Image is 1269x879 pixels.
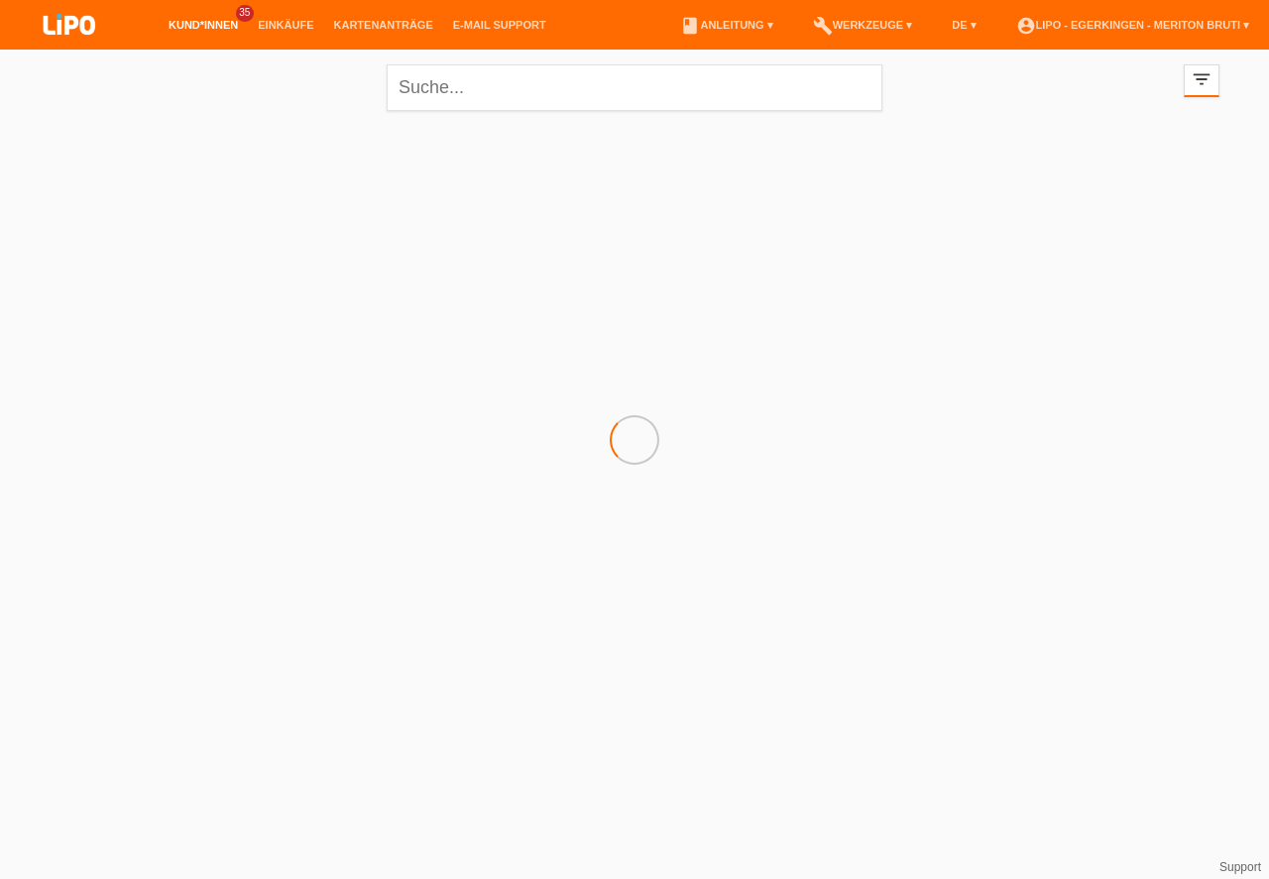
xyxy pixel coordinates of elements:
[942,19,985,31] a: DE ▾
[1191,68,1212,90] i: filter_list
[1016,16,1036,36] i: account_circle
[324,19,443,31] a: Kartenanträge
[236,5,254,22] span: 35
[813,16,833,36] i: build
[1006,19,1259,31] a: account_circleLIPO - Egerkingen - Meriton Bruti ▾
[443,19,556,31] a: E-Mail Support
[680,16,700,36] i: book
[387,64,882,111] input: Suche...
[670,19,782,31] a: bookAnleitung ▾
[1219,860,1261,874] a: Support
[803,19,923,31] a: buildWerkzeuge ▾
[159,19,248,31] a: Kund*innen
[248,19,323,31] a: Einkäufe
[20,41,119,55] a: LIPO pay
